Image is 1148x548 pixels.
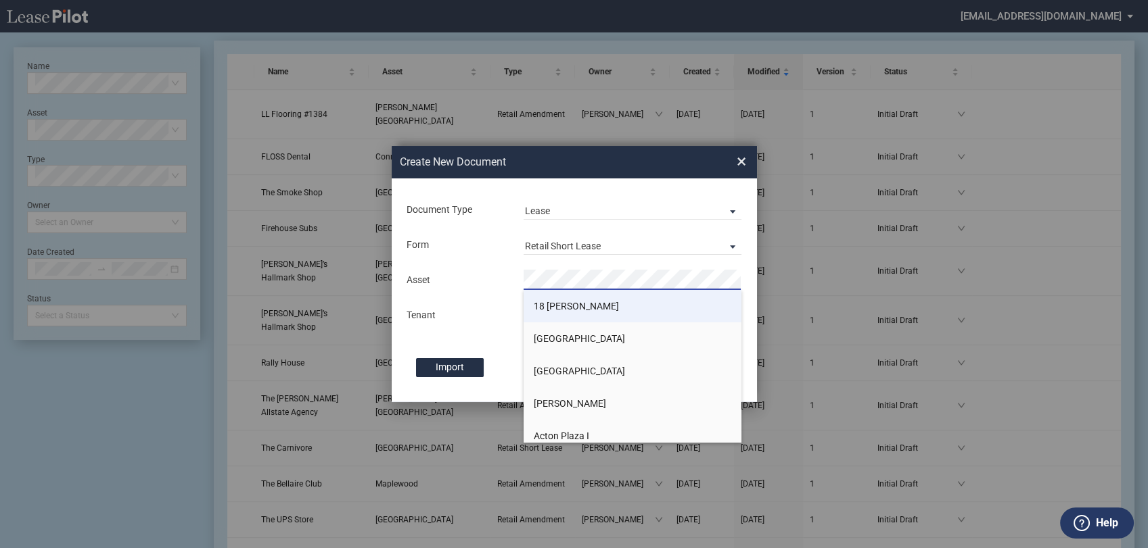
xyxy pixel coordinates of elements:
span: Acton Plaza I [534,430,589,441]
md-dialog: Create New ... [392,146,757,403]
h2: Create New Document [400,155,688,170]
div: Retail Short Lease [525,241,601,251]
li: [PERSON_NAME] [524,387,742,420]
span: [GEOGRAPHIC_DATA] [534,333,625,344]
label: Import [416,358,484,377]
div: Document Type [398,203,515,217]
md-select: Lease Form: Retail Short Lease [524,234,742,255]
md-select: Document Type: Lease [524,199,742,220]
li: Acton Plaza I [524,420,742,452]
span: 18 [PERSON_NAME] [534,301,619,312]
span: × [737,151,746,172]
div: Lease [525,205,550,216]
span: [GEOGRAPHIC_DATA] [534,366,625,376]
li: [GEOGRAPHIC_DATA] [524,355,742,387]
div: Tenant [398,309,515,322]
div: Asset [398,274,515,287]
label: Help [1096,514,1118,532]
span: [PERSON_NAME] [534,398,606,409]
div: Form [398,239,515,252]
li: [GEOGRAPHIC_DATA] [524,322,742,355]
li: 18 [PERSON_NAME] [524,290,742,322]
